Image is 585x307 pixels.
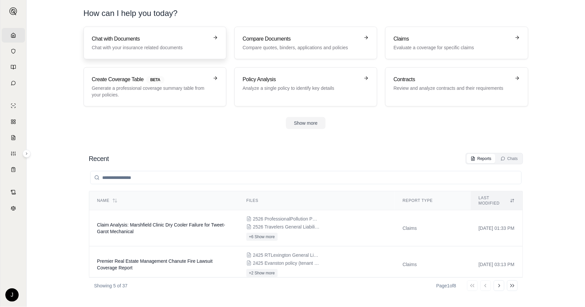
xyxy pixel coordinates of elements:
[394,76,510,83] h3: Contracts
[84,8,178,19] h1: How can I help you today?
[238,191,395,210] th: Files
[471,156,491,161] div: Reports
[92,44,209,51] p: Chat with your insurance related documents
[23,150,31,158] button: Expand sidebar
[94,282,128,289] p: Showing 5 of 37
[501,156,518,161] div: Chats
[97,222,225,234] span: Claim Analysis: Marshfield Clinic Dry Cooler Failure for Tweet-Garot Mechanical
[395,210,470,246] td: Claims
[92,85,209,98] p: Generate a professional coverage summary table from your policies.
[253,224,320,230] span: 2526 Travelers General Liability Policy.pdf
[243,85,360,91] p: Analyze a single policy to identify key details
[243,44,360,51] p: Compare quotes, binders, applications and policies
[394,44,510,51] p: Evaluate a coverage for specific claims
[394,85,510,91] p: Review and analyze contracts and their requirements
[234,27,377,59] a: Compare DocumentsCompare quotes, binders, applications and policies
[2,130,25,145] a: Claim Coverage
[89,154,109,163] h2: Recent
[97,198,230,203] div: Name
[2,60,25,75] a: Prompt Library
[2,162,25,177] a: Coverage Table
[84,67,226,106] a: Create Coverage TableBETAGenerate a professional coverage summary table from your policies.
[437,282,456,289] div: Page 1 of 8
[243,35,360,43] h3: Compare Documents
[253,216,320,222] span: 2526 ProfessionalPollution POLICY.pdf
[467,154,495,163] button: Reports
[2,201,25,216] a: Legal Search Engine
[479,195,515,206] div: Last modified
[394,35,510,43] h3: Claims
[92,76,209,83] h3: Create Coverage Table
[2,76,25,90] a: Chat
[2,28,25,43] a: Home
[395,191,470,210] th: Report Type
[5,288,19,302] div: J
[2,44,25,59] a: Documents Vault
[7,5,20,18] button: Expand sidebar
[9,7,17,15] img: Expand sidebar
[2,146,25,161] a: Custom Report
[2,185,25,200] a: Contract Analysis
[243,76,360,83] h3: Policy Analysis
[497,154,522,163] button: Chats
[253,252,320,258] span: 2425 RTLexington General Liability policy (Apartments).pdf
[246,269,278,277] button: +2 Show more
[385,27,528,59] a: ClaimsEvaluate a coverage for specific claims
[2,114,25,129] a: Policy Comparisons
[84,27,226,59] a: Chat with DocumentsChat with your insurance related documents
[146,76,164,83] span: BETA
[246,233,278,241] button: +6 Show more
[92,35,209,43] h3: Chat with Documents
[286,117,326,129] button: Show more
[234,67,377,106] a: Policy AnalysisAnalyze a single policy to identify key details
[97,258,213,270] span: Premier Real Estate Management Chanute Fire Lawsuit Coverage Report
[2,98,25,113] a: Single Policy
[395,246,470,283] td: Claims
[471,246,523,283] td: [DATE] 03:13 PM
[253,260,320,266] span: 2425 Evanston policy (tenant discrimination).pdf
[471,210,523,246] td: [DATE] 01:33 PM
[385,67,528,106] a: ContractsReview and analyze contracts and their requirements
